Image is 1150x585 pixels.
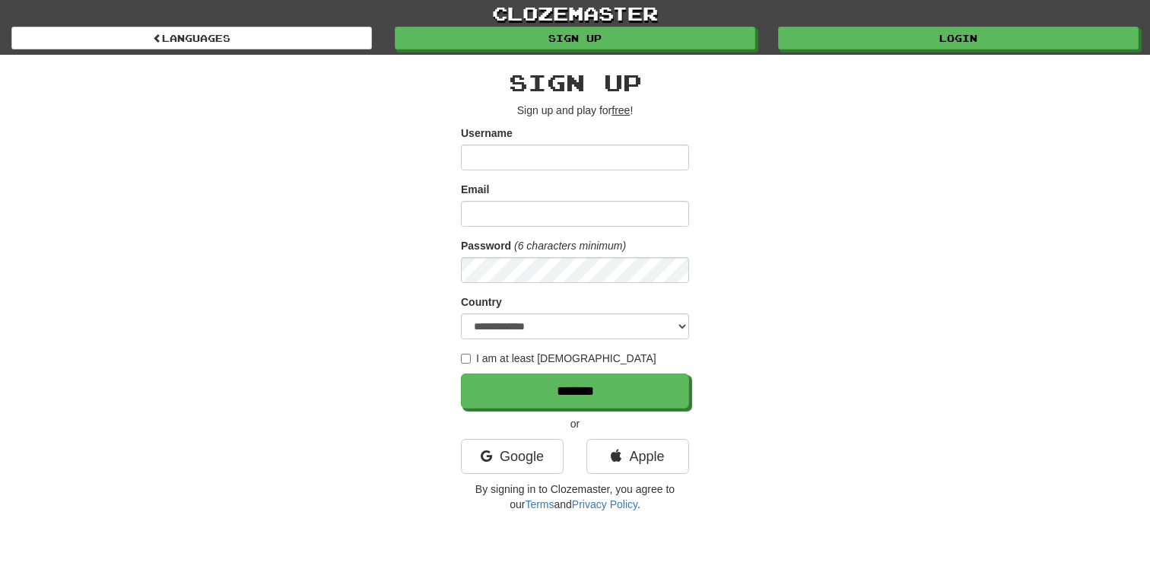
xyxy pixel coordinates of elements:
[461,70,689,95] h2: Sign up
[461,416,689,431] p: or
[514,240,626,252] em: (6 characters minimum)
[525,498,554,510] a: Terms
[612,104,630,116] u: free
[461,182,489,197] label: Email
[586,439,689,474] a: Apple
[572,498,637,510] a: Privacy Policy
[395,27,755,49] a: Sign up
[461,351,656,366] label: I am at least [DEMOGRAPHIC_DATA]
[11,27,372,49] a: Languages
[461,294,502,310] label: Country
[461,238,511,253] label: Password
[461,126,513,141] label: Username
[461,103,689,118] p: Sign up and play for !
[461,354,471,364] input: I am at least [DEMOGRAPHIC_DATA]
[461,482,689,512] p: By signing in to Clozemaster, you agree to our and .
[778,27,1139,49] a: Login
[461,439,564,474] a: Google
